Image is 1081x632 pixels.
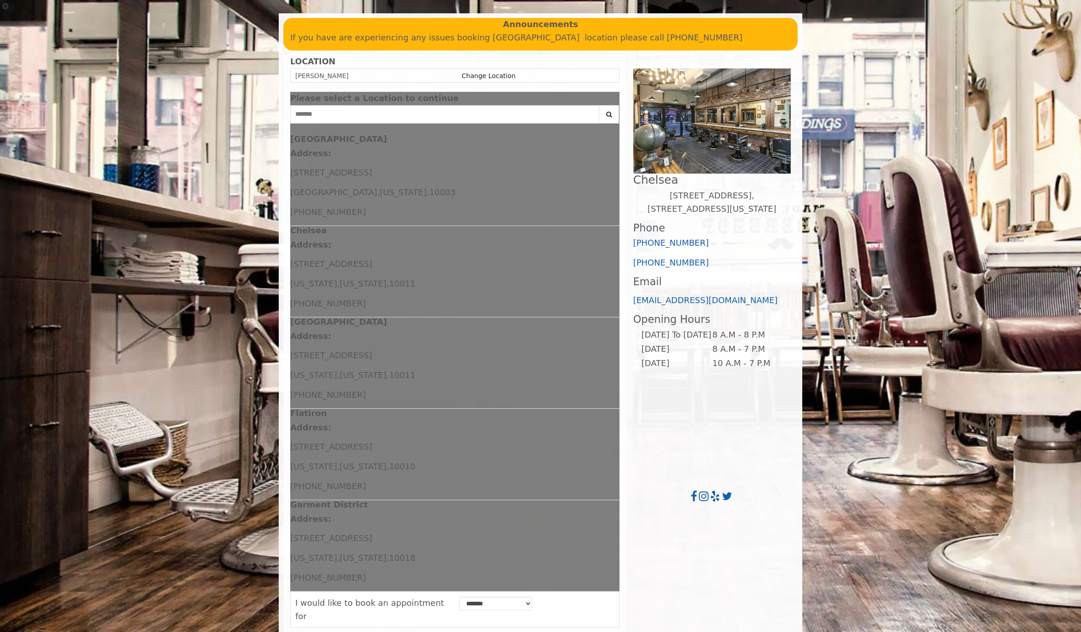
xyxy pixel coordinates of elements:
p: If you have are experiencing any issues booking [GEOGRAPHIC_DATA] location please call [PHONE_NUM... [290,31,791,45]
b: Address: [290,423,331,432]
td: [DATE] [641,356,712,371]
td: [DATE] To [DATE] [641,328,712,342]
span: [US_STATE] [290,370,337,380]
div: Center Select [290,105,619,128]
span: [US_STATE] [290,279,337,288]
span: I would like to book an appointment for [295,598,444,621]
span: [PHONE_NUMBER] [290,299,366,308]
span: Please select a Location to continue [290,93,459,103]
span: [GEOGRAPHIC_DATA] [290,187,377,197]
b: Garment District [290,500,368,509]
span: [STREET_ADDRESS] [290,168,372,177]
h2: Chelsea [633,174,791,186]
span: , [387,279,389,288]
span: [US_STATE] [290,553,337,563]
h3: Email [633,276,791,288]
span: [STREET_ADDRESS] [290,350,372,360]
span: [PHONE_NUMBER] [290,390,366,400]
b: Address: [290,514,331,524]
b: Address: [290,331,331,341]
td: 8 A.M - 7 P.M [712,342,783,356]
a: [PHONE_NUMBER] [633,238,709,248]
span: [US_STATE] [340,462,387,471]
span: [US_STATE] [340,370,387,380]
span: 10010 [389,462,415,471]
span: 10018 [389,553,415,563]
a: [EMAIL_ADDRESS][DOMAIN_NAME] [633,295,778,305]
b: [GEOGRAPHIC_DATA] [290,134,387,144]
b: Address: [290,148,331,158]
b: [GEOGRAPHIC_DATA] [290,317,387,327]
h3: Phone [633,222,791,234]
span: [US_STATE] [340,553,387,563]
input: Search Center [290,105,599,124]
p: [STREET_ADDRESS],[STREET_ADDRESS][US_STATE] [633,189,791,216]
b: Flatiron [290,408,327,418]
h3: Opening Hours [633,314,791,325]
span: [US_STATE] [380,187,427,197]
span: , [337,370,340,380]
i: Search button [604,111,614,118]
button: close dialog [606,96,619,102]
span: 10011 [389,370,415,380]
span: [US_STATE] [340,279,387,288]
span: [PERSON_NAME] [295,72,349,79]
span: [STREET_ADDRESS] [290,442,372,451]
b: Announcements [503,18,578,31]
span: [US_STATE] [290,462,337,471]
span: , [337,279,340,288]
td: 10 A.M - 7 P.M [712,356,783,371]
span: , [387,370,389,380]
span: [PHONE_NUMBER] [290,481,366,491]
td: 8 A.M - 8 P.M [712,328,783,342]
span: , [387,553,389,563]
a: [PHONE_NUMBER] [633,258,709,267]
b: LOCATION [290,57,335,66]
span: [STREET_ADDRESS] [290,259,372,269]
span: , [387,462,389,471]
b: Address: [290,240,331,249]
span: , [337,462,340,471]
span: 10003 [429,187,456,197]
span: [PHONE_NUMBER] [290,207,366,217]
span: , [337,553,340,563]
a: Change Location [462,72,515,79]
b: Chelsea [290,226,327,235]
span: , [427,187,429,197]
span: [STREET_ADDRESS] [290,533,372,543]
td: [DATE] [641,342,712,356]
span: 10011 [389,279,415,288]
span: [PHONE_NUMBER] [290,573,366,582]
span: , [377,187,380,197]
